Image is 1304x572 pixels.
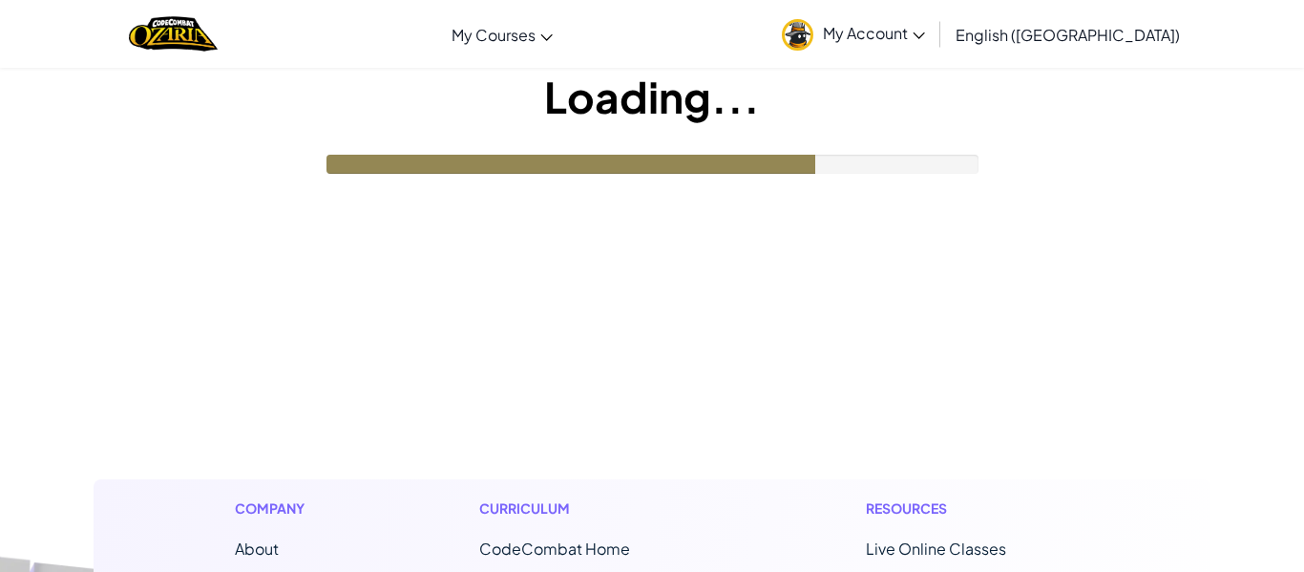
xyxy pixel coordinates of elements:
[782,19,813,51] img: avatar
[452,25,536,45] span: My Courses
[866,539,1006,559] a: Live Online Classes
[442,9,562,60] a: My Courses
[129,14,218,53] a: Ozaria by CodeCombat logo
[479,539,630,559] span: CodeCombat Home
[129,14,218,53] img: Home
[479,498,710,519] h1: Curriculum
[772,4,935,64] a: My Account
[866,498,1069,519] h1: Resources
[235,498,324,519] h1: Company
[235,539,279,559] a: About
[946,9,1189,60] a: English ([GEOGRAPHIC_DATA])
[956,25,1180,45] span: English ([GEOGRAPHIC_DATA])
[823,23,925,43] span: My Account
